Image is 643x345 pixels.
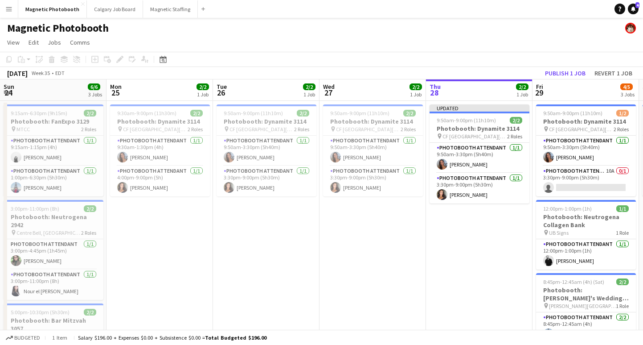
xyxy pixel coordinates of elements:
[117,110,176,116] span: 9:30am-9:00pm (11h30m)
[29,38,39,46] span: Edit
[616,110,629,116] span: 1/2
[536,239,636,270] app-card-role: Photobooth Attendant1/112:00pm-1:00pm (1h)[PERSON_NAME]
[430,83,441,91] span: Thu
[14,335,40,341] span: Budgeted
[535,87,543,98] span: 29
[543,278,604,285] span: 8:45pm-12:45am (4h) (Sat)
[66,37,94,48] a: Comms
[323,117,423,125] h3: Photobooth: Dynamite 3114
[430,125,529,133] h3: Photobooth: Dynamite 3114
[430,143,529,173] app-card-role: Photobooth Attendant1/19:50am-3:30pm (5h40m)[PERSON_NAME]
[591,67,636,79] button: Revert 1 job
[4,104,103,196] app-job-card: 9:15am-6:30pm (9h15m)2/2Photobooth: FanExpo 3129 MTCC2 RolesPhotobooth Attendant1/19:15am-1:15pm ...
[635,2,639,8] span: 4
[536,286,636,302] h3: Photobooth: [PERSON_NAME]'s Wedding (3134)
[217,104,316,196] app-job-card: 9:50am-9:00pm (11h10m)2/2Photobooth: Dynamite 3114 CF [GEOGRAPHIC_DATA][PERSON_NAME]2 RolesPhotob...
[25,37,42,48] a: Edit
[430,104,529,112] div: Updated
[205,334,266,341] span: Total Budgeted $196.00
[81,126,96,133] span: 2 Roles
[29,70,52,76] span: Week 35
[536,200,636,270] app-job-card: 12:00pm-1:00pm (1h)1/1Photobooth: Neutrogena Collagen Bank UB Signs1 RolePhotobooth Attendant1/11...
[2,87,14,98] span: 24
[4,270,103,300] app-card-role: Photobooth Attendant1/13:00pm-11:00pm (8h)Nour el [PERSON_NAME]
[44,37,65,48] a: Jobs
[110,117,210,125] h3: Photobooth: Dynamite 3114
[217,83,227,91] span: Tue
[110,104,210,196] app-job-card: 9:30am-9:00pm (11h30m)2/2Photobooth: Dynamite 3114 CF [GEOGRAPHIC_DATA][PERSON_NAME]2 RolesPhotob...
[430,104,529,204] app-job-card: Updated9:50am-9:00pm (11h10m)2/2Photobooth: Dynamite 3114 CF [GEOGRAPHIC_DATA][PERSON_NAME]2 Role...
[110,136,210,166] app-card-role: Photobooth Attendant1/19:30am-1:30pm (4h)[PERSON_NAME]
[4,166,103,196] app-card-role: Photobooth Attendant1/11:00pm-6:30pm (5h30m)[PERSON_NAME]
[428,87,441,98] span: 28
[303,83,315,90] span: 2/2
[4,37,23,48] a: View
[88,83,100,90] span: 6/6
[4,333,41,343] button: Budgeted
[536,83,543,91] span: Fri
[516,91,528,98] div: 1 Job
[507,133,522,140] span: 2 Roles
[217,136,316,166] app-card-role: Photobooth Attendant1/19:50am-3:30pm (5h40m)[PERSON_NAME]
[16,229,81,236] span: Centre Bell, [GEOGRAPHIC_DATA]
[536,104,636,196] app-job-card: 9:50am-9:00pm (11h10m)1/2Photobooth: Dynamite 3114 CF [GEOGRAPHIC_DATA][PERSON_NAME]2 RolesPhotob...
[616,229,629,236] span: 1 Role
[49,334,70,341] span: 1 item
[197,91,209,98] div: 1 Job
[217,166,316,196] app-card-role: Photobooth Attendant1/13:30pm-9:00pm (5h30m)[PERSON_NAME]
[403,110,416,116] span: 2/2
[197,83,209,90] span: 2/2
[11,309,70,316] span: 5:00pm-10:30pm (5h30m)
[217,117,316,125] h3: Photobooth: Dynamite 3114
[7,21,109,35] h1: Magnetic Photobooth
[621,91,635,98] div: 3 Jobs
[188,126,203,133] span: 2 Roles
[616,303,629,309] span: 1 Role
[628,4,639,14] a: 4
[614,126,629,133] span: 2 Roles
[18,0,87,18] button: Magnetic Photobooth
[143,0,198,18] button: Magnetic Staffing
[516,83,528,90] span: 2/2
[323,104,423,196] app-job-card: 9:50am-9:00pm (11h10m)2/2Photobooth: Dynamite 3114 CF [GEOGRAPHIC_DATA][PERSON_NAME]2 RolesPhotob...
[410,83,422,90] span: 2/2
[625,23,636,33] app-user-avatar: Kara & Monika
[323,136,423,166] app-card-role: Photobooth Attendant1/19:50am-3:30pm (5h40m)[PERSON_NAME]
[410,91,422,98] div: 1 Job
[88,91,102,98] div: 3 Jobs
[430,173,529,204] app-card-role: Photobooth Attendant1/13:30pm-9:00pm (5h30m)[PERSON_NAME]
[297,110,309,116] span: 2/2
[4,200,103,300] app-job-card: 3:00pm-11:00pm (8h)2/2Photobooth: Neutrogena 2942 Centre Bell, [GEOGRAPHIC_DATA]2 RolesPhotobooth...
[303,91,315,98] div: 1 Job
[110,166,210,196] app-card-role: Photobooth Attendant1/14:00pm-9:00pm (5h)[PERSON_NAME]
[401,126,416,133] span: 2 Roles
[620,83,633,90] span: 4/5
[322,87,335,98] span: 27
[4,316,103,333] h3: Photobooth: Bar Mitzvah 3057
[549,303,616,309] span: [PERSON_NAME][GEOGRAPHIC_DATA]
[4,239,103,270] app-card-role: Photobooth Attendant1/13:00pm-4:45pm (1h45m)[PERSON_NAME]
[4,213,103,229] h3: Photobooth: Neutrogena 2942
[323,83,335,91] span: Wed
[442,133,507,140] span: CF [GEOGRAPHIC_DATA][PERSON_NAME]
[55,70,65,76] div: EDT
[70,38,90,46] span: Comms
[87,0,143,18] button: Calgary Job Board
[4,117,103,125] h3: Photobooth: FanExpo 3129
[543,205,592,212] span: 12:00pm-1:00pm (1h)
[11,205,59,212] span: 3:00pm-11:00pm (8h)
[229,126,294,133] span: CF [GEOGRAPHIC_DATA][PERSON_NAME]
[549,229,569,236] span: UB Signs
[336,126,401,133] span: CF [GEOGRAPHIC_DATA][PERSON_NAME]
[16,126,30,133] span: MTCC
[541,67,589,79] button: Publish 1 job
[536,136,636,166] app-card-role: Photobooth Attendant1/19:50am-3:30pm (5h40m)[PERSON_NAME]
[536,117,636,125] h3: Photobooth: Dynamite 3114
[4,136,103,166] app-card-role: Photobooth Attendant1/19:15am-1:15pm (4h)[PERSON_NAME]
